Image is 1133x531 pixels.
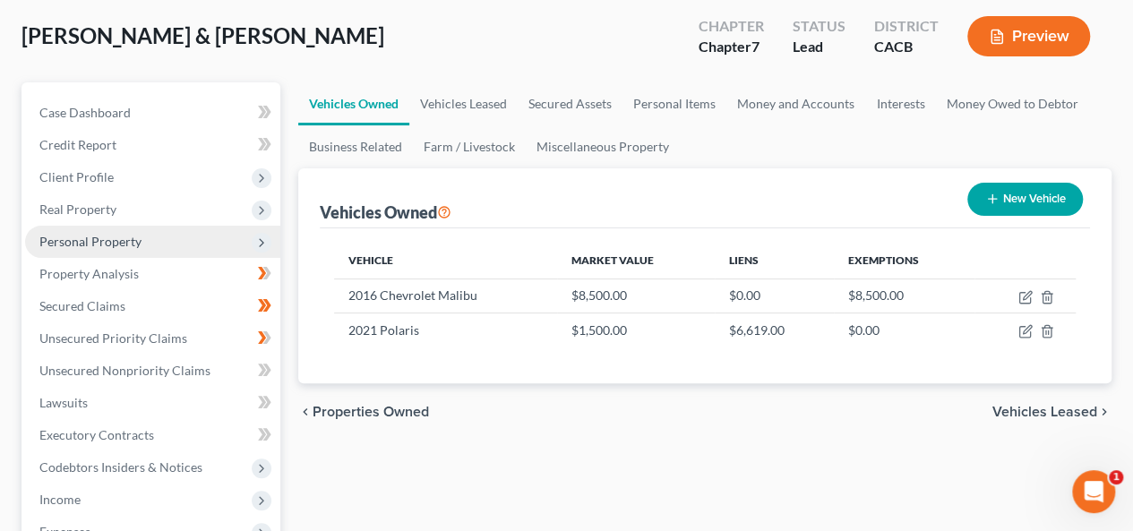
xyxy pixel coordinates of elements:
th: Market Value [557,243,714,278]
span: Property Analysis [39,266,139,281]
a: Money and Accounts [726,82,865,125]
span: Client Profile [39,169,114,184]
span: Unsecured Nonpriority Claims [39,363,210,378]
a: Miscellaneous Property [526,125,680,168]
td: $0.00 [834,313,974,347]
span: Codebtors Insiders & Notices [39,459,202,475]
span: 7 [751,38,760,55]
span: 1 [1109,470,1123,484]
span: Personal Property [39,234,142,249]
button: chevron_left Properties Owned [298,405,429,419]
div: Vehicles Owned [320,201,451,223]
a: Business Related [298,125,413,168]
i: chevron_left [298,405,313,419]
td: 2016 Chevrolet Malibu [334,278,557,313]
span: Credit Report [39,137,116,152]
span: Real Property [39,201,116,217]
span: Secured Claims [39,298,125,313]
div: Status [793,16,845,37]
a: Lawsuits [25,387,280,419]
span: Income [39,492,81,507]
button: Vehicles Leased chevron_right [992,405,1112,419]
iframe: Intercom live chat [1072,470,1115,513]
th: Liens [715,243,834,278]
td: $1,500.00 [557,313,714,347]
a: Vehicles Leased [409,82,518,125]
div: District [874,16,939,37]
a: Unsecured Priority Claims [25,322,280,355]
td: $8,500.00 [834,278,974,313]
a: Personal Items [622,82,726,125]
th: Vehicle [334,243,557,278]
button: New Vehicle [967,183,1083,216]
span: Lawsuits [39,395,88,410]
span: [PERSON_NAME] & [PERSON_NAME] [21,22,384,48]
div: Chapter [699,16,764,37]
span: Case Dashboard [39,105,131,120]
span: Executory Contracts [39,427,154,442]
a: Secured Claims [25,290,280,322]
span: Unsecured Priority Claims [39,330,187,346]
a: Farm / Livestock [413,125,526,168]
td: 2021 Polaris [334,313,557,347]
a: Case Dashboard [25,97,280,129]
a: Property Analysis [25,258,280,290]
span: Vehicles Leased [992,405,1097,419]
div: CACB [874,37,939,57]
span: Properties Owned [313,405,429,419]
a: Unsecured Nonpriority Claims [25,355,280,387]
div: Chapter [699,37,764,57]
a: Executory Contracts [25,419,280,451]
td: $6,619.00 [715,313,834,347]
a: Interests [865,82,935,125]
i: chevron_right [1097,405,1112,419]
div: Lead [793,37,845,57]
a: Secured Assets [518,82,622,125]
a: Credit Report [25,129,280,161]
td: $8,500.00 [557,278,714,313]
button: Preview [967,16,1090,56]
a: Vehicles Owned [298,82,409,125]
td: $0.00 [715,278,834,313]
a: Money Owed to Debtor [935,82,1088,125]
th: Exemptions [834,243,974,278]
